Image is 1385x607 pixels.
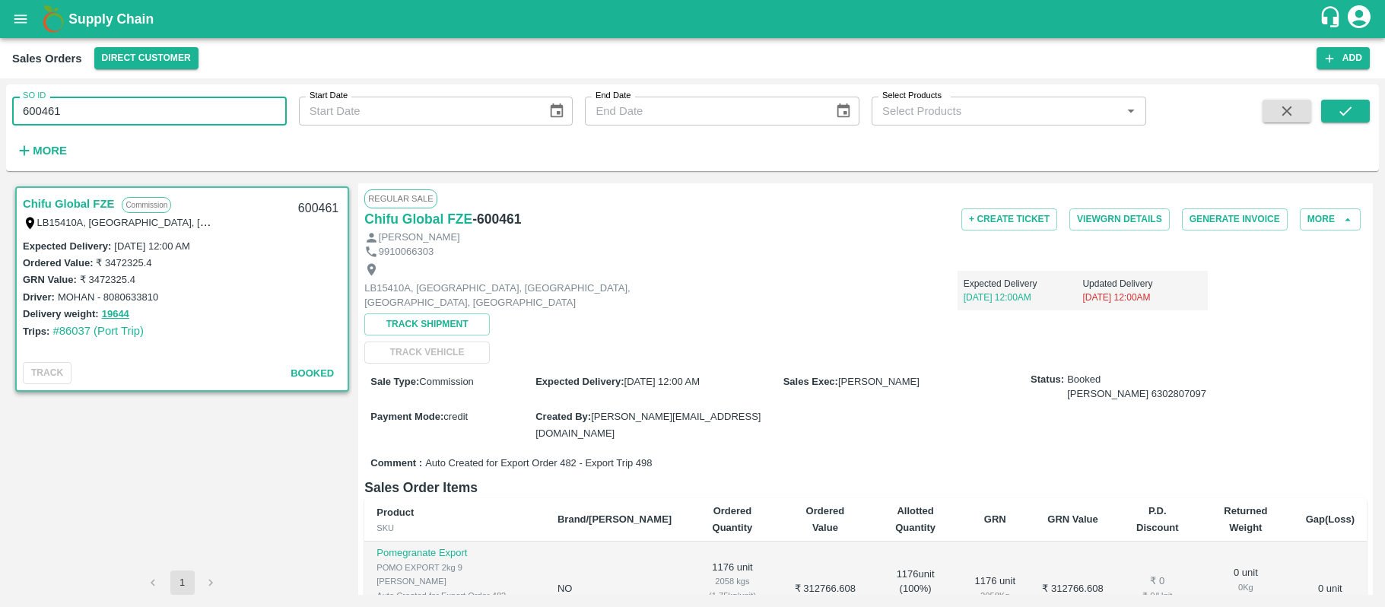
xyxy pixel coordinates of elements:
p: [DATE] 12:00AM [964,291,1083,304]
p: [PERSON_NAME] [379,230,460,245]
button: Add [1317,47,1370,69]
label: Expected Delivery : [535,376,624,387]
button: More [1300,208,1361,230]
h6: - 600461 [472,208,521,230]
span: [PERSON_NAME][EMAIL_ADDRESS][DOMAIN_NAME] [535,411,761,439]
label: Trips: [23,326,49,337]
p: Pomegranate Export [376,546,533,561]
div: Sales Orders [12,49,82,68]
div: 600461 [289,191,348,227]
div: 2058 Kg [974,589,1016,602]
label: Payment Mode : [370,411,443,422]
label: Ordered Value: [23,257,93,269]
button: Select DC [94,47,199,69]
p: Expected Delivery [964,277,1083,291]
div: ₹ 0 [1129,574,1186,589]
b: Gap(Loss) [1306,513,1355,525]
label: MOHAN - 8080633810 [58,291,158,303]
b: Returned Weight [1224,505,1267,533]
div: 1176 unit [974,574,1016,602]
div: customer-support [1319,5,1345,33]
button: Track Shipment [364,313,490,335]
p: Commission [122,197,171,213]
label: Created By : [535,411,591,422]
span: Auto Created for Export Order 482 - Export Trip 498 [425,456,652,471]
b: GRN [984,513,1006,525]
button: + Create Ticket [961,208,1057,230]
a: Chifu Global FZE [364,208,472,230]
span: Booked [1067,373,1206,401]
div: SKU [376,521,533,535]
label: End Date [596,90,631,102]
p: LB15410A, [GEOGRAPHIC_DATA], [GEOGRAPHIC_DATA], [GEOGRAPHIC_DATA], [GEOGRAPHIC_DATA] [364,281,707,310]
span: [PERSON_NAME] [838,376,920,387]
button: open drawer [3,2,38,37]
label: ₹ 3472325.4 [80,274,135,285]
label: Select Products [882,90,942,102]
button: Choose date [542,97,571,126]
b: Ordered Quantity [713,505,753,533]
span: [DATE] 12:00 AM [624,376,700,387]
button: More [12,138,71,164]
b: Allotted Quantity [895,505,936,533]
button: page 1 [170,570,195,595]
div: 2058 kgs (1.75kg/unit) [696,574,768,602]
button: 19644 [102,306,129,323]
b: GRN Value [1047,513,1098,525]
label: Sales Exec : [783,376,838,387]
input: End Date [585,97,822,126]
button: Open [1121,101,1141,121]
img: logo [38,4,68,34]
a: Chifu Global FZE [23,194,114,214]
b: Product [376,507,414,518]
b: Brand/[PERSON_NAME] [557,513,672,525]
label: Delivery weight: [23,308,99,319]
button: Choose date [829,97,858,126]
b: Supply Chain [68,11,154,27]
label: ₹ 3472325.4 [96,257,151,269]
span: credit [443,411,468,422]
p: 9910066303 [379,245,434,259]
input: Select Products [876,101,1117,121]
label: Status: [1031,373,1064,387]
div: account of current user [1345,3,1373,35]
nav: pagination navigation [139,570,226,595]
b: Ordered Value [806,505,845,533]
button: ViewGRN Details [1069,208,1170,230]
label: Start Date [310,90,348,102]
div: [PERSON_NAME] 6302807097 [1067,387,1206,402]
div: ₹ 0 / Unit [1129,589,1186,602]
label: Expected Delivery : [23,240,111,252]
label: LB15410A, [GEOGRAPHIC_DATA], [GEOGRAPHIC_DATA], [GEOGRAPHIC_DATA], [GEOGRAPHIC_DATA] [37,216,517,228]
h6: Sales Order Items [364,477,1367,498]
a: Supply Chain [68,8,1319,30]
div: 0 Kg [1210,580,1282,594]
strong: More [33,145,67,157]
button: Generate Invoice [1182,208,1288,230]
label: [DATE] 12:00 AM [114,240,189,252]
p: Updated Delivery [1082,277,1202,291]
input: Enter SO ID [12,97,287,126]
span: Booked [291,367,334,379]
p: [DATE] 12:00AM [1082,291,1202,304]
span: Commission [419,376,474,387]
label: Sale Type : [370,376,419,387]
label: GRN Value: [23,274,77,285]
a: #86037 (Port Trip) [52,325,144,337]
span: Regular Sale [364,189,437,208]
label: Comment : [370,456,422,471]
label: SO ID [23,90,46,102]
b: P.D. Discount [1136,505,1179,533]
div: POMO EXPORT 2kg 9 [PERSON_NAME] [376,561,533,589]
input: Start Date [299,97,536,126]
label: Driver: [23,291,55,303]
